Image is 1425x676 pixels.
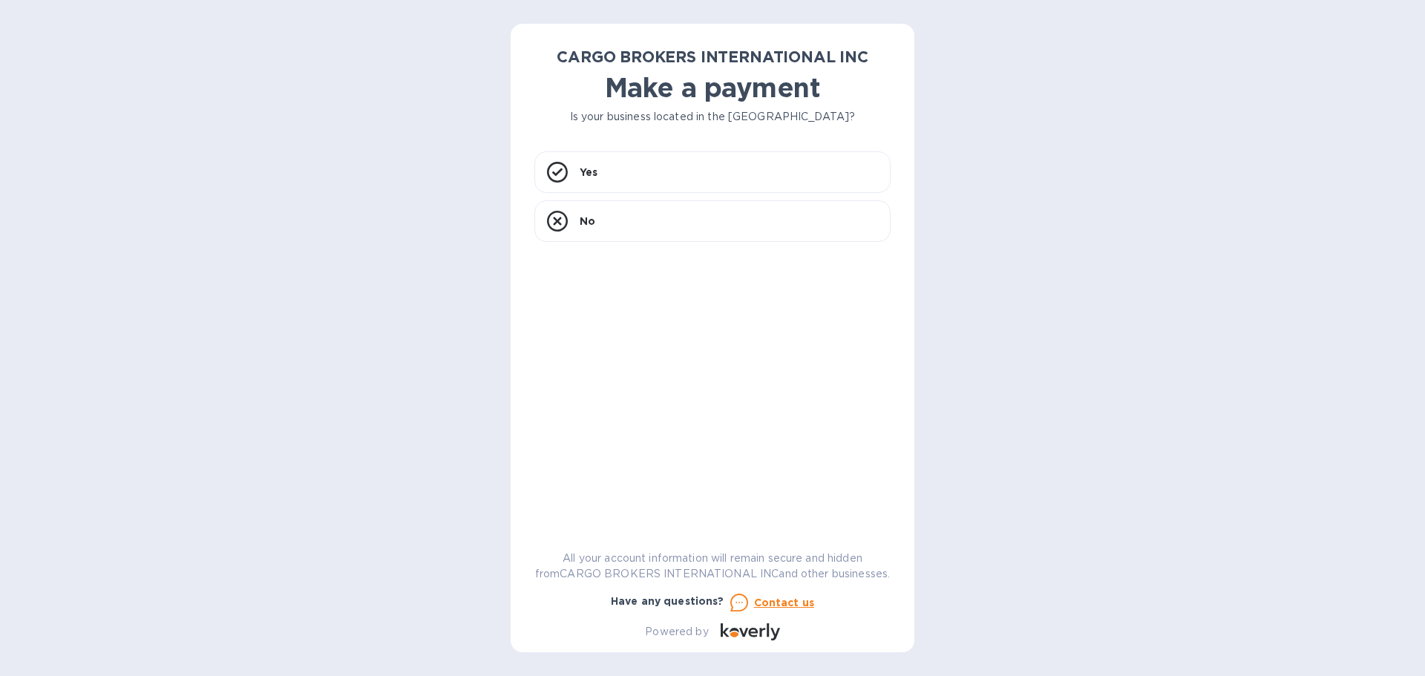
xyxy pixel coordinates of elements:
u: Contact us [754,597,815,608]
p: No [580,214,595,229]
b: CARGO BROKERS INTERNATIONAL INC [557,47,868,66]
b: Have any questions? [611,595,724,607]
p: Yes [580,165,597,180]
p: All your account information will remain secure and hidden from CARGO BROKERS INTERNATIONAL INC a... [534,551,891,582]
p: Powered by [645,624,708,640]
p: Is your business located in the [GEOGRAPHIC_DATA]? [534,109,891,125]
h1: Make a payment [534,72,891,103]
